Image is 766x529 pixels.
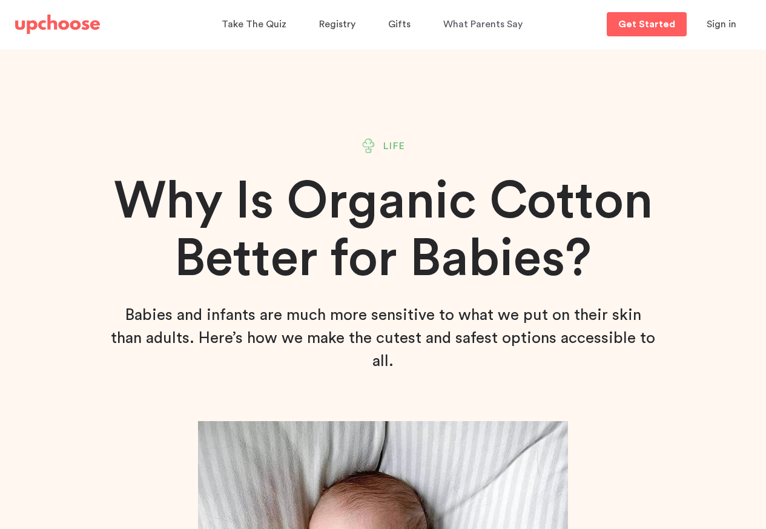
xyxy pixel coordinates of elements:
a: UpChoose [15,12,100,37]
img: UpChoose [15,15,100,34]
span: Registry [319,19,355,29]
p: Get Started [618,19,675,29]
img: Plant [361,138,376,153]
a: What Parents Say [443,13,526,36]
span: Take The Quiz [222,19,286,29]
span: Life [383,139,406,153]
span: What Parents Say [443,19,523,29]
span: Sign in [707,19,736,29]
a: Registry [319,13,359,36]
a: Gifts [388,13,414,36]
h1: Why Is Organic Cotton Better for Babies? [65,173,702,288]
span: Gifts [388,19,411,29]
a: Get Started [607,12,687,36]
button: Sign in [692,12,751,36]
p: Babies and infants are much more sensitive to what we put on their skin than adults. Here’s how w... [111,304,656,373]
a: Take The Quiz [222,13,290,36]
